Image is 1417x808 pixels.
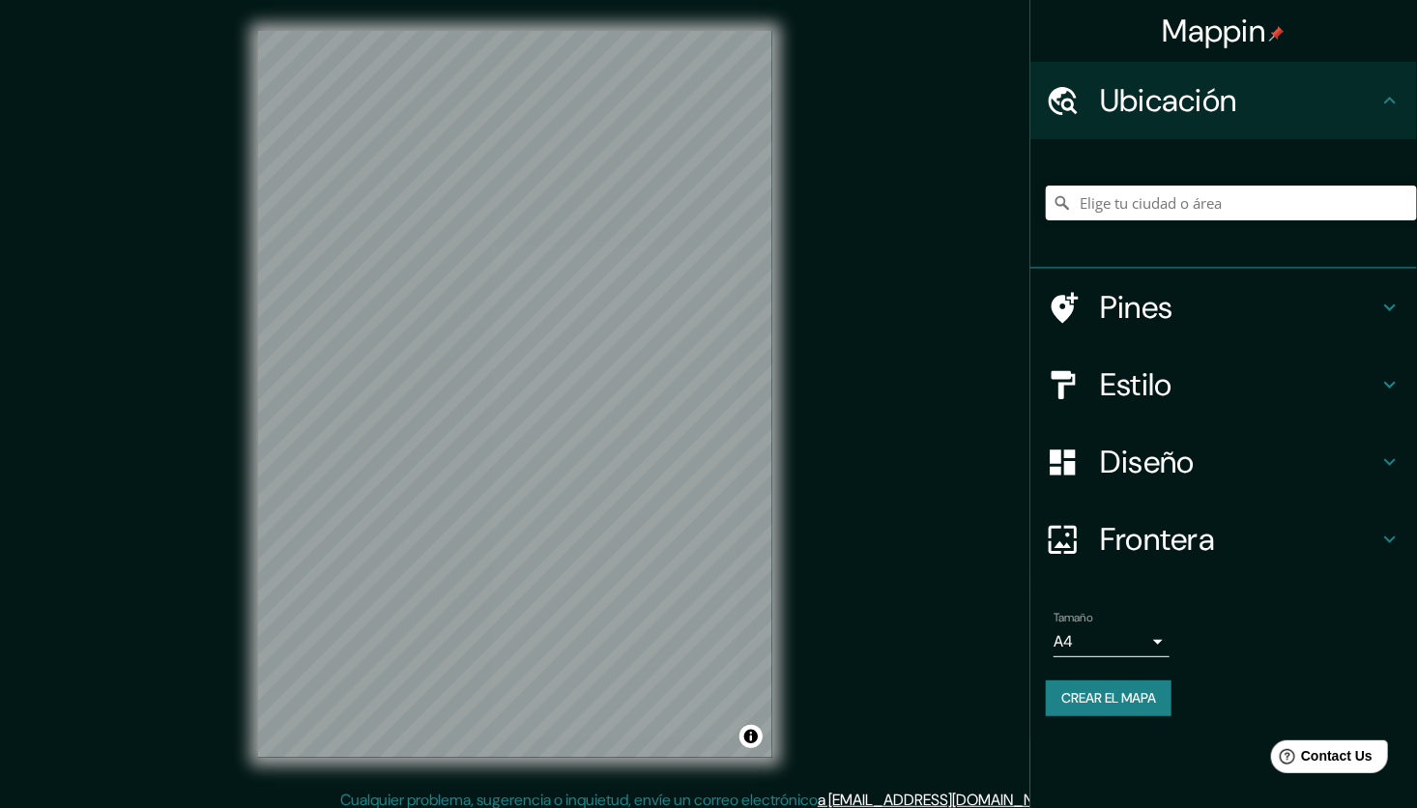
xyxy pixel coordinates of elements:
h4: Ubicación [1100,81,1378,120]
h4: Frontera [1100,520,1378,559]
img: pin-icon.png [1269,26,1285,42]
label: Tamaño [1054,610,1093,626]
div: A4 [1054,626,1170,657]
div: Diseño [1030,423,1417,501]
div: Estilo [1030,346,1417,423]
div: Frontera [1030,501,1417,578]
div: Pines [1030,269,1417,346]
font: Mappin [1163,11,1266,51]
h4: Estilo [1100,365,1378,404]
div: Ubicación [1030,62,1417,139]
canvas: Mapa [258,31,772,758]
button: Crear el mapa [1046,680,1171,716]
button: Alternar atribución [739,725,763,748]
h4: Pines [1100,288,1378,327]
font: Crear el mapa [1061,686,1156,710]
iframe: Help widget launcher [1245,733,1396,787]
input: Elige tu ciudad o área [1046,186,1417,220]
h4: Diseño [1100,443,1378,481]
